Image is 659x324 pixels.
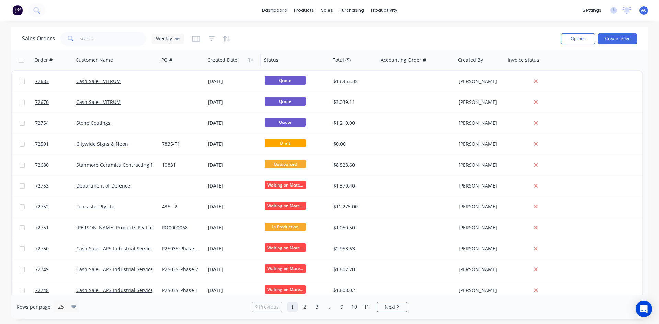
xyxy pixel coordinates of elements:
[208,161,259,168] div: [DATE]
[264,57,278,63] div: Status
[208,245,259,252] div: [DATE]
[333,120,374,127] div: $1,210.00
[324,302,335,312] a: Jump forward
[579,5,605,15] div: settings
[208,78,259,85] div: [DATE]
[333,224,374,231] div: $1,050.50
[336,5,368,15] div: purchasing
[161,57,172,63] div: PO #
[598,33,637,44] button: Create order
[76,287,155,293] a: Cash Sale - APS Industrial Services
[76,245,155,252] a: Cash Sale - APS Industrial Services
[265,139,306,147] span: Draft
[16,303,50,310] span: Rows per page
[458,57,483,63] div: Created By
[35,259,76,280] a: 72749
[76,141,128,147] a: Citywide Signs & Neon
[561,33,595,44] button: Options
[80,32,147,46] input: Search...
[76,161,166,168] a: Stanmore Ceramics Contracting Pty Ltd
[265,285,306,294] span: Waiting on Mate...
[162,203,200,210] div: 435 - 2
[35,120,49,127] span: 72754
[35,155,76,175] a: 72680
[258,5,291,15] a: dashboard
[208,99,259,106] div: [DATE]
[333,161,374,168] div: $8,828.60
[333,57,351,63] div: Total ($)
[76,57,113,63] div: Customer Name
[459,287,501,294] div: [PERSON_NAME]
[35,280,76,301] a: 72748
[76,203,115,210] a: Foncastel Pty Ltd
[249,302,410,312] ul: Pagination
[385,303,395,310] span: Next
[333,266,374,273] div: $1,607.70
[459,120,501,127] div: [PERSON_NAME]
[265,223,306,231] span: In Production
[368,5,401,15] div: productivity
[333,99,374,106] div: $3,039.11
[162,287,200,294] div: P25035-Phase 1
[35,245,49,252] span: 72750
[76,224,153,231] a: [PERSON_NAME] Products Pty Ltd
[333,245,374,252] div: $2,953.63
[208,224,259,231] div: [DATE]
[156,35,172,42] span: Weekly
[312,302,322,312] a: Page 3
[459,99,501,106] div: [PERSON_NAME]
[208,266,259,273] div: [DATE]
[459,266,501,273] div: [PERSON_NAME]
[35,92,76,112] a: 72670
[265,202,306,210] span: Waiting on Mate...
[317,5,336,15] div: sales
[265,243,306,252] span: Waiting on Mate...
[287,302,298,312] a: Page 1 is your current page
[459,203,501,210] div: [PERSON_NAME]
[35,176,76,196] a: 72753
[12,5,23,15] img: Factory
[76,120,111,126] a: Stone Coatings
[337,302,347,312] a: Page 9
[162,224,200,231] div: PO0000068
[35,238,76,259] a: 72750
[35,224,49,231] span: 72751
[208,203,259,210] div: [DATE]
[333,287,374,294] div: $1,608.02
[265,76,306,85] span: Quote
[22,35,55,42] h1: Sales Orders
[265,264,306,273] span: Waiting on Mate...
[333,78,374,85] div: $13,453.35
[35,71,76,92] a: 72683
[381,57,426,63] div: Accounting Order #
[459,78,501,85] div: [PERSON_NAME]
[35,287,49,294] span: 72748
[459,224,501,231] div: [PERSON_NAME]
[377,303,407,310] a: Next page
[265,118,306,127] span: Quote
[35,196,76,217] a: 72752
[35,203,49,210] span: 72752
[208,287,259,294] div: [DATE]
[76,99,121,105] a: Cash Sale - VITRUM
[459,245,501,252] div: [PERSON_NAME]
[35,217,76,238] a: 72751
[265,160,306,168] span: Outsourced
[35,161,49,168] span: 72680
[265,97,306,106] span: Quote
[162,266,200,273] div: P25035-Phase 2
[76,266,155,273] a: Cash Sale - APS Industrial Services
[208,120,259,127] div: [DATE]
[208,182,259,189] div: [DATE]
[641,7,647,13] span: AC
[300,302,310,312] a: Page 2
[35,266,49,273] span: 72749
[35,99,49,106] span: 72670
[265,181,306,189] span: Waiting on Mate...
[252,303,282,310] a: Previous page
[459,182,501,189] div: [PERSON_NAME]
[636,301,652,317] div: Open Intercom Messenger
[333,182,374,189] div: $1,379.40
[34,57,53,63] div: Order #
[35,141,49,147] span: 72591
